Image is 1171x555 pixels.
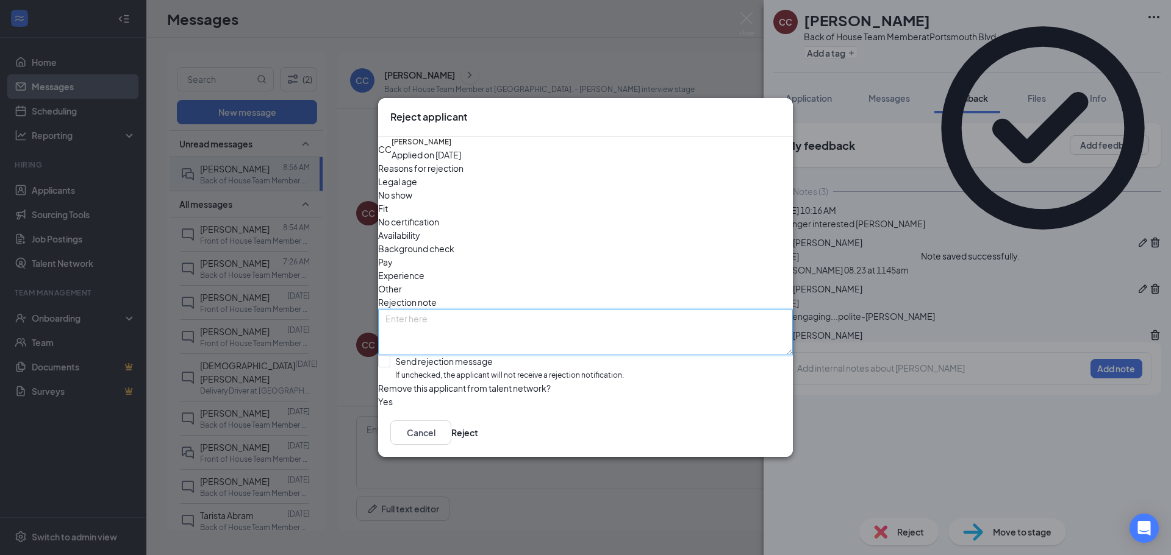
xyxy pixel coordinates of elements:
span: No show [378,188,412,202]
span: Fit [378,202,388,215]
span: Background check [378,242,454,255]
span: Availability [378,228,420,242]
span: Experience [378,269,424,282]
h3: Reject applicant [390,110,467,124]
button: Reject [451,420,478,445]
svg: CheckmarkCircle [921,6,1165,250]
div: Applied on [DATE] [392,148,461,161]
button: Cancel [390,420,451,445]
span: Other [378,282,402,295]
span: Rejection note [378,297,437,308]
div: CC [378,143,392,156]
span: Legal age [378,175,417,188]
span: Remove this applicant from talent network? [378,383,551,394]
span: No certification [378,215,439,228]
span: Pay [378,255,393,269]
div: Open Intercom Messenger [1130,514,1159,543]
h5: [PERSON_NAME] [392,136,451,147]
div: Note saved successfully. [921,250,1020,263]
span: Reasons for rejection [378,163,464,174]
span: Yes [378,395,393,408]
